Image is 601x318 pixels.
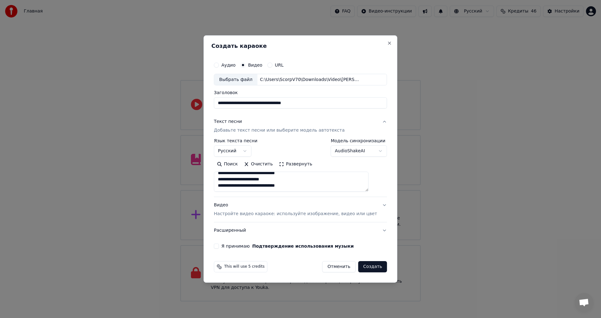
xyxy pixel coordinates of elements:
[275,63,284,67] label: URL
[211,43,389,49] h2: Создать караоке
[214,202,377,217] div: Видео
[214,74,257,85] div: Выбрать файл
[331,139,387,143] label: Модель синхронизации
[214,128,345,134] p: Добавьте текст песни или выберите модель автотекста
[276,159,315,169] button: Развернуть
[214,159,241,169] button: Поиск
[214,197,387,222] button: ВидеоНастройте видео караоке: используйте изображение, видео или цвет
[358,261,387,272] button: Создать
[257,77,364,83] div: C:\Users\ScorpV70\Downloads\Video\[PERSON_NAME]. Милая моя, солнышко лесное..mkv
[214,139,387,197] div: Текст песниДобавьте текст песни или выберите модель автотекста
[241,159,276,169] button: Очистить
[214,91,387,95] label: Заголовок
[224,264,265,269] span: This will use 5 credits
[322,261,356,272] button: Отменить
[221,63,235,67] label: Аудио
[214,139,257,143] label: Язык текста песни
[214,119,242,125] div: Текст песни
[252,244,354,248] button: Я принимаю
[214,222,387,239] button: Расширенный
[248,63,262,67] label: Видео
[214,211,377,217] p: Настройте видео караоке: используйте изображение, видео или цвет
[221,244,354,248] label: Я принимаю
[214,114,387,139] button: Текст песниДобавьте текст песни или выберите модель автотекста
